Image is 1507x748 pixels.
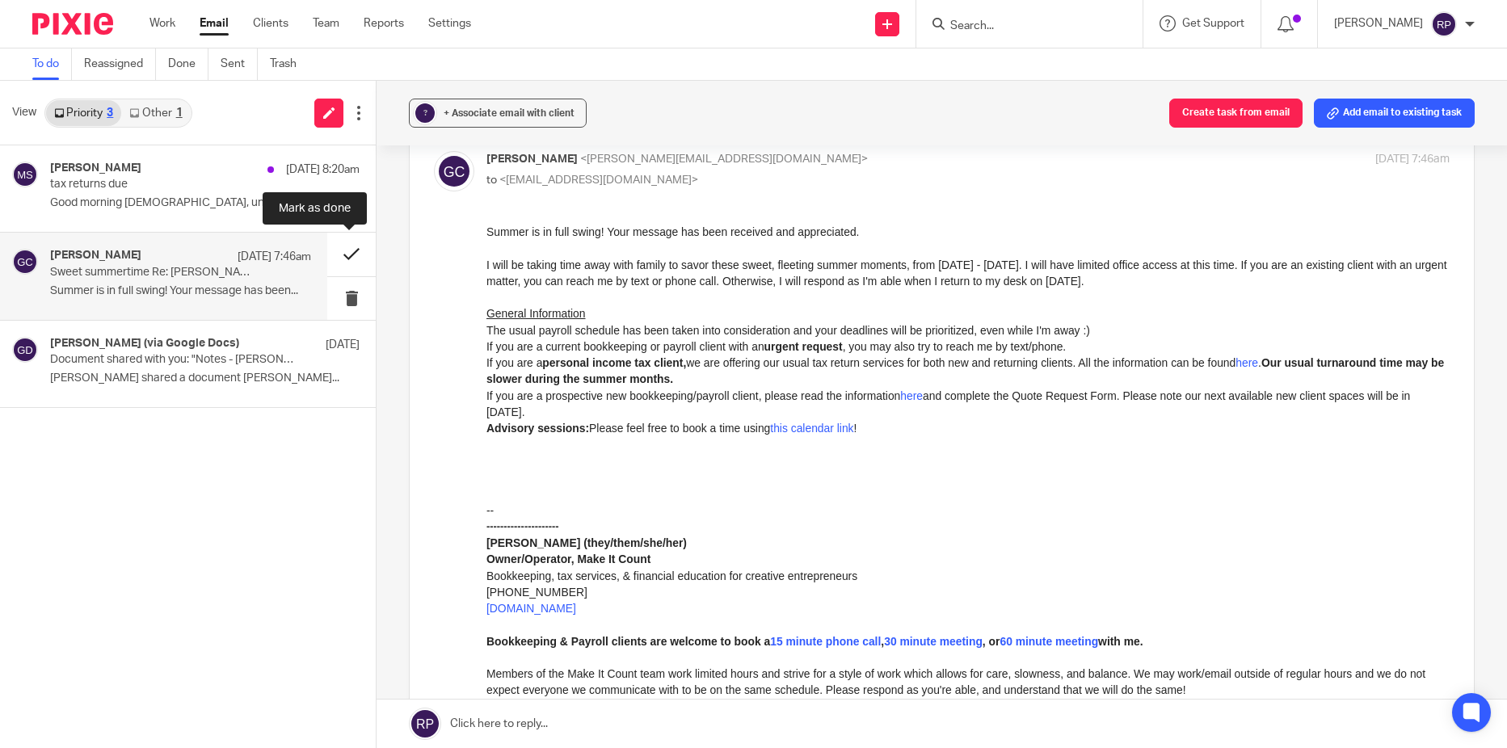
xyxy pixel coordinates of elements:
[486,174,497,186] span: to
[286,162,360,178] p: [DATE] 8:20am
[50,266,259,279] p: Sweet summertime Re: [PERSON_NAME]
[749,132,772,145] a: here
[50,162,141,175] h4: [PERSON_NAME]
[398,411,496,424] a: 30 minute meeting
[168,48,208,80] a: Done
[1431,11,1457,37] img: svg%3E
[149,15,175,32] a: Work
[50,196,360,210] p: Good morning [DEMOGRAPHIC_DATA], unfortunately I am...
[50,249,141,263] h4: [PERSON_NAME]
[499,174,698,186] span: <[EMAIL_ADDRESS][DOMAIN_NAME]>
[84,48,156,80] a: Reassigned
[1169,99,1303,128] button: Create task from email
[32,48,72,80] a: To do
[107,107,113,119] div: 3
[50,284,311,298] p: Summer is in full swing! Your message has been...
[121,100,190,126] a: Other1
[12,249,38,275] img: svg%3E
[221,48,258,80] a: Sent
[50,178,298,191] p: tax returns due
[1334,15,1423,32] p: [PERSON_NAME]
[364,15,404,32] a: Reports
[428,15,471,32] a: Settings
[200,15,229,32] a: Email
[176,107,183,119] div: 1
[326,337,360,353] p: [DATE]
[238,249,311,265] p: [DATE] 7:46am
[580,153,868,165] span: <[PERSON_NAME][EMAIL_ADDRESS][DOMAIN_NAME]>
[284,411,394,424] a: 15 minute phone call
[444,108,575,118] span: + Associate email with client
[1375,151,1450,168] p: [DATE] 7:46am
[12,104,36,121] span: View
[56,132,200,145] b: personal income tax client,
[513,411,612,424] a: 60 minute meeting
[284,198,367,211] a: this calendar link
[414,166,436,179] a: here
[253,15,288,32] a: Clients
[434,151,474,191] img: svg%3E
[313,15,339,32] a: Team
[50,372,360,385] p: [PERSON_NAME] shared a document [PERSON_NAME]...
[50,337,239,351] h4: [PERSON_NAME] (via Google Docs)
[949,19,1094,34] input: Search
[12,162,38,187] img: svg%3E
[32,13,113,35] img: Pixie
[270,48,309,80] a: Trash
[46,100,121,126] a: Priority3
[409,99,587,128] button: ? + Associate email with client
[1314,99,1475,128] button: Add email to existing task
[415,103,435,123] div: ?
[1182,18,1244,29] span: Get Support
[50,353,298,367] p: Document shared with you: "Notes - [PERSON_NAME] and [PERSON_NAME]"
[12,337,38,363] img: svg%3E
[278,116,356,129] b: urgent request
[486,153,578,165] span: [PERSON_NAME]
